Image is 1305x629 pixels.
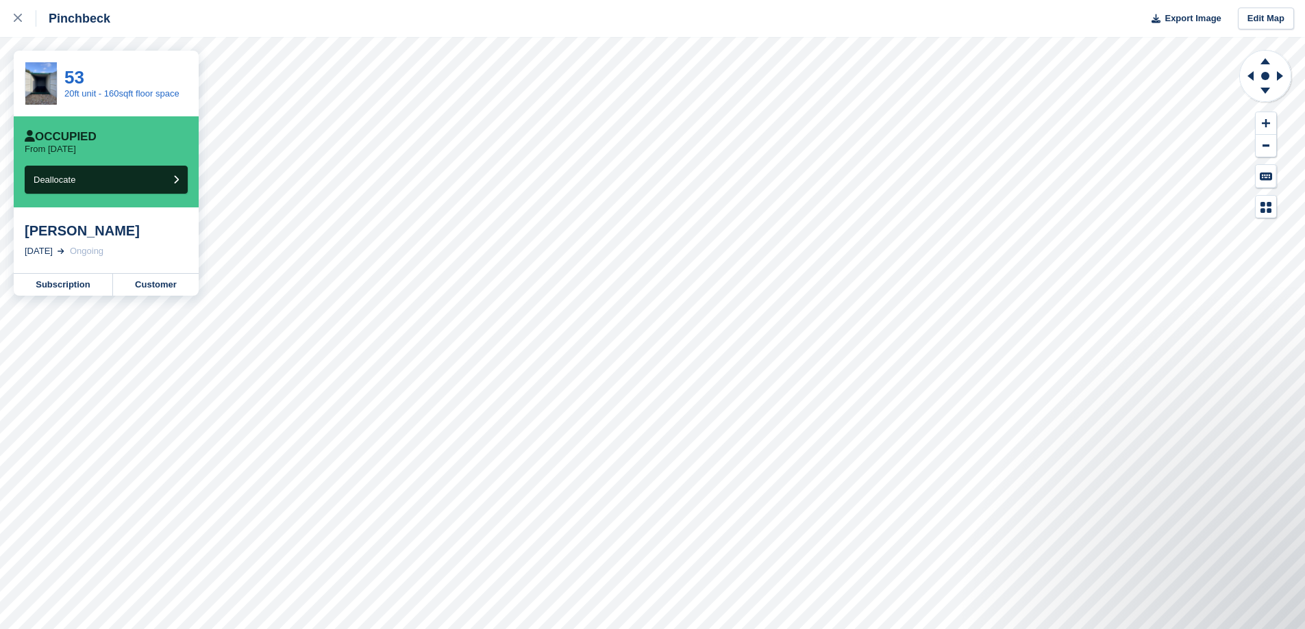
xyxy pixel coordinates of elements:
a: Customer [113,274,199,296]
span: Export Image [1165,12,1221,25]
a: Subscription [14,274,113,296]
a: 53 [64,67,84,88]
button: Export Image [1143,8,1221,30]
span: Deallocate [34,175,75,185]
a: 20ft unit - 160sqft floor space [64,88,179,99]
div: Pinchbeck [36,10,110,27]
div: [PERSON_NAME] [25,222,188,239]
button: Map Legend [1256,196,1276,218]
button: Zoom In [1256,112,1276,135]
a: Edit Map [1238,8,1294,30]
p: From [DATE] [25,144,76,155]
img: IMG_1743.heic [25,62,57,104]
button: Keyboard Shortcuts [1256,165,1276,188]
div: Ongoing [70,244,103,258]
img: arrow-right-light-icn-cde0832a797a2874e46488d9cf13f60e5c3a73dbe684e267c42b8395dfbc2abf.svg [58,248,64,254]
div: Occupied [25,130,97,144]
button: Deallocate [25,166,188,194]
button: Zoom Out [1256,135,1276,157]
div: [DATE] [25,244,53,258]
